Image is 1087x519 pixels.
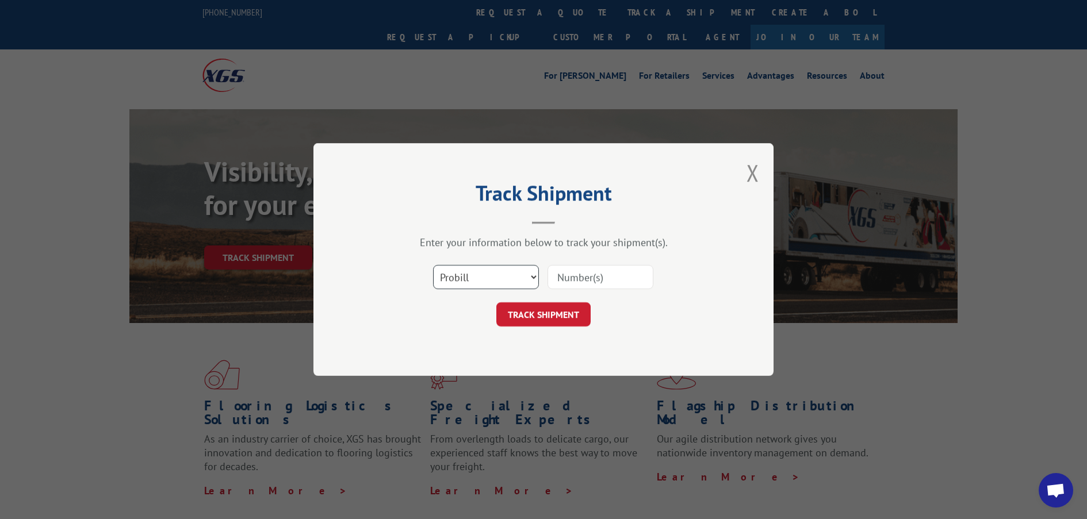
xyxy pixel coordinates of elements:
input: Number(s) [548,265,653,289]
h2: Track Shipment [371,185,716,207]
button: Close modal [747,157,759,188]
button: TRACK SHIPMENT [496,302,591,326]
div: Enter your information below to track your shipment(s). [371,236,716,249]
div: Open chat [1039,473,1073,508]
